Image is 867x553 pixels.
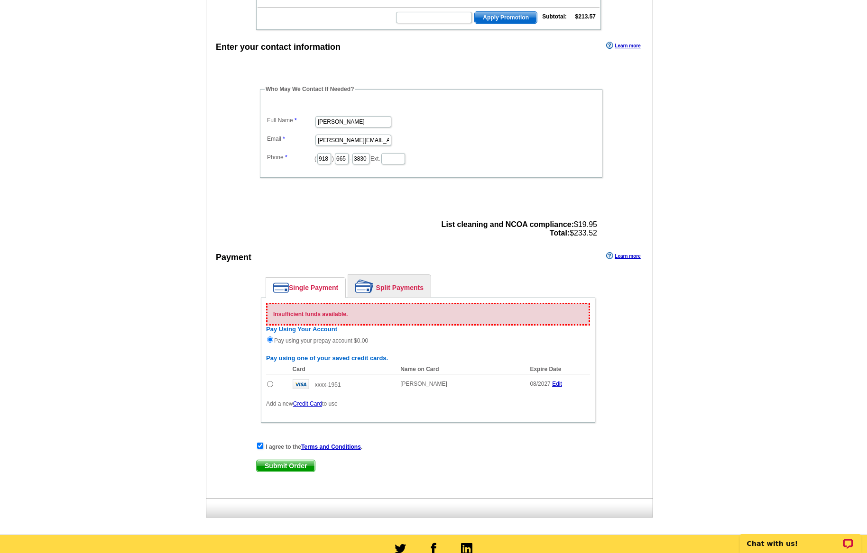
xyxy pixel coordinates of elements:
a: Edit [552,381,562,387]
th: Card [288,364,396,374]
iframe: LiveChat chat widget [734,523,867,553]
h6: Pay using one of your saved credit cards. [266,354,590,362]
span: Apply Promotion [475,12,537,23]
a: Single Payment [266,278,345,298]
a: Split Payments [348,275,431,298]
label: Email [267,135,314,143]
a: Terms and Conditions [301,444,361,450]
a: Learn more [606,42,640,49]
h6: Pay Using Your Account [266,326,590,333]
label: Full Name [267,116,314,125]
span: xxxx-1951 [315,381,341,388]
span: 08/2027 [530,381,550,387]
p: Add a new to use [266,399,590,408]
dd: ( ) - Ext. [265,151,598,165]
span: $19.95 $233.52 [442,220,597,237]
img: visa.gif [293,379,309,389]
legend: Who May We Contact If Needed? [265,85,355,93]
strong: Total: [550,229,570,237]
strong: $213.57 [575,13,596,20]
strong: Subtotal: [542,13,567,20]
img: single-payment.png [273,282,289,293]
strong: I agree to the . [266,444,362,450]
button: Apply Promotion [474,11,537,24]
div: Enter your contact information [216,41,341,54]
span: Submit Order [257,460,315,471]
div: Pay using your prepay account $0.00 [266,326,590,345]
a: Credit Card [293,400,322,407]
p: Insufficient funds available. [273,310,589,318]
label: Phone [267,153,314,162]
strong: List cleaning and NCOA compliance: [442,220,574,228]
a: Learn more [606,252,640,260]
th: Expire Date [525,364,590,374]
img: split-payment.png [355,280,374,293]
th: Name on Card [396,364,525,374]
div: Payment [216,251,251,264]
span: [PERSON_NAME] [400,381,447,387]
